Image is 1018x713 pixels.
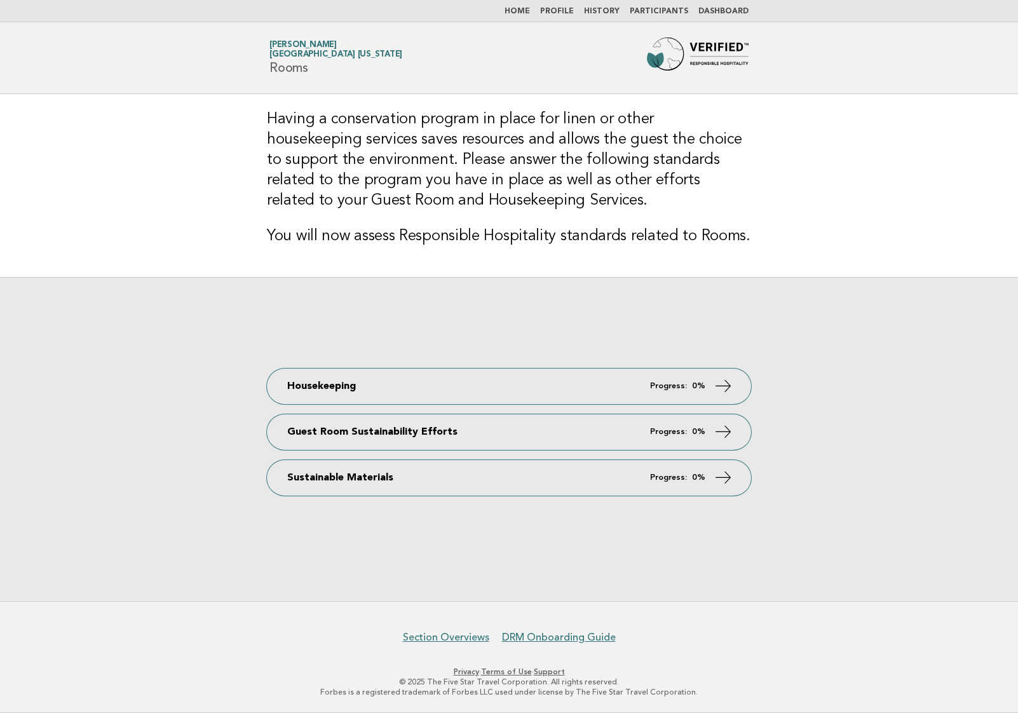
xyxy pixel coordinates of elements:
[630,8,688,15] a: Participants
[267,460,751,496] a: Sustainable Materials Progress: 0%
[267,109,751,211] h3: Having a conservation program in place for linen or other housekeeping services saves resources a...
[481,667,532,676] a: Terms of Use
[269,41,402,74] h1: Rooms
[267,369,751,404] a: Housekeeping Progress: 0%
[692,382,705,390] strong: 0%
[502,631,616,644] a: DRM Onboarding Guide
[692,473,705,482] strong: 0%
[269,51,402,59] span: [GEOGRAPHIC_DATA] [US_STATE]
[692,428,705,436] strong: 0%
[650,382,687,390] em: Progress:
[267,414,751,450] a: Guest Room Sustainability Efforts Progress: 0%
[650,473,687,482] em: Progress:
[540,8,574,15] a: Profile
[584,8,620,15] a: History
[505,8,530,15] a: Home
[269,41,402,58] a: [PERSON_NAME][GEOGRAPHIC_DATA] [US_STATE]
[120,667,898,677] p: · ·
[267,226,751,247] h3: You will now assess Responsible Hospitality standards related to Rooms.
[650,428,687,436] em: Progress:
[403,631,489,644] a: Section Overviews
[534,667,565,676] a: Support
[454,667,479,676] a: Privacy
[120,677,898,687] p: © 2025 The Five Star Travel Corporation. All rights reserved.
[120,687,898,697] p: Forbes is a registered trademark of Forbes LLC used under license by The Five Star Travel Corpora...
[647,37,749,78] img: Forbes Travel Guide
[698,8,749,15] a: Dashboard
